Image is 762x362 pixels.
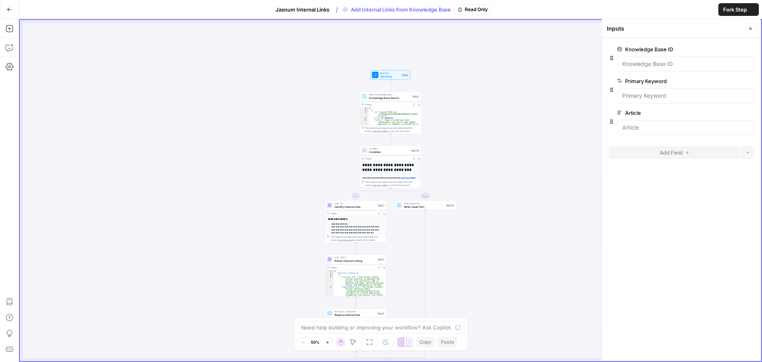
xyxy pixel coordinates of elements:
div: 5 [360,119,369,133]
div: Step 4 [377,312,385,315]
g: Edge from step_46 to step_3 [355,188,391,200]
div: This output is too large & has been abbreviated for review. to view the full content. [331,235,385,242]
input: Primary Keyword [622,92,749,100]
div: 5 [325,286,334,302]
button: Jasnum Internal Links [271,3,334,16]
div: WorkflowSet InputsInputs [360,70,421,80]
div: Inputs [401,73,409,77]
g: Edge from start to step_2 [390,80,391,91]
span: Replace internal links [335,313,376,317]
div: 4 [360,117,369,119]
span: Write Liquid Text [404,205,444,209]
g: Edge from step_5 to step_4 [355,297,356,308]
span: 50% [311,339,319,345]
span: Toggle code folding, rows 1 through 24 [331,270,334,272]
div: Output [365,157,410,160]
g: Edge from step_50 to step_46-conditional-end [391,210,425,360]
span: Condition [369,147,409,150]
div: Step 2 [412,95,419,98]
div: This output is too large & has been abbreviated for review. to view the full content. [365,126,419,133]
div: 3 [360,111,369,117]
input: Article [622,124,749,132]
div: Step 3 [377,203,385,207]
span: Write Liquid Text [404,202,444,205]
button: Fork Step [718,3,759,16]
div: 1 [360,107,369,109]
div: Write Liquid TextWrite Liquid TextStep 50 [394,201,456,210]
div: 2 [360,109,369,111]
span: Condition [369,150,409,154]
div: Inputs [607,25,743,33]
span: Toggle code folding, rows 1 through 22 [366,107,369,109]
div: 3 [325,274,334,276]
span: Fork Step [723,6,747,14]
span: Knowledge Base Search [369,96,410,100]
span: Paste [441,339,454,346]
div: Add Internal Links from Knowledge Base [340,4,491,15]
div: LLM · GPT-5Extract Internal LinkingStep 5Output{ "internal_linking":[ { "original_text":"The AirO... [325,255,387,297]
span: Copy the output [373,130,388,132]
button: Add Field [608,146,741,159]
div: Search Knowledge BaseKnowledge Base SearchStep 2Output[ { "id":"vsdid:27225:rid :ef35daeeeed3fe69... [360,92,421,134]
span: Toggle code folding, rows 2 through 16 [366,109,369,111]
div: Output [331,266,376,269]
div: Output [331,212,376,215]
span: Extract Internal Linking [335,259,376,263]
input: Knowledge Base ID [622,60,749,68]
div: This output is too large & has been abbreviated for review. to view the full content. [365,180,419,187]
span: / [336,5,338,14]
g: Edge from step_2 to step_46 [390,134,391,145]
span: Jasnum Internal Links [275,6,329,14]
span: LLM · O3 [335,202,376,205]
div: Output [365,103,410,106]
g: Edge from step_46 to step_50 [391,188,426,200]
label: Article [617,109,709,117]
span: Copy [419,339,431,346]
div: 2 [325,272,334,274]
span: Identify Internal Links [335,205,376,209]
label: Primary Keyword [617,77,709,85]
div: 1 [325,270,334,272]
div: Step 46 [411,149,420,152]
span: Search Knowledge Base [369,93,410,96]
span: Add Field [660,149,683,157]
div: 4 [325,276,334,286]
span: LLM · GPT-5 [335,256,376,259]
label: Knowledge Base ID [617,45,709,53]
span: Set Inputs [380,74,400,78]
span: Copy the output [373,184,388,186]
span: Toggle code folding, rows 2 through 23 [331,272,334,274]
g: Edge from step_4 to step_46-conditional-end [356,351,391,360]
span: Copy the output [338,239,353,241]
div: Step 5 [377,257,385,261]
span: Read Only [465,6,488,13]
span: Run Code · JavaScript [335,310,376,313]
div: Step 50 [446,203,454,207]
g: Edge from step_3 to step_5 [355,243,356,254]
span: Toggle code folding, rows 3 through 6 [331,274,334,276]
button: Copy [416,337,435,347]
button: Paste [438,337,457,347]
span: Workflow [380,72,400,75]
